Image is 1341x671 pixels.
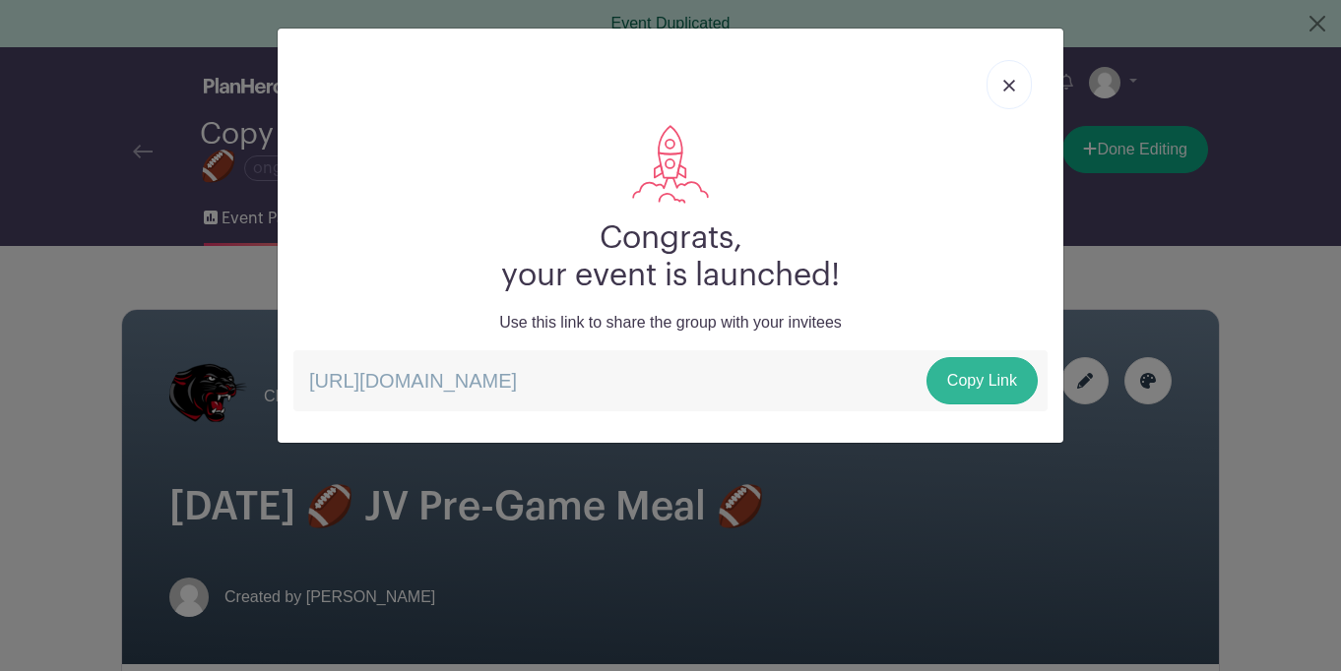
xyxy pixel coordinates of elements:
[293,350,1048,411] p: [URL][DOMAIN_NAME]
[293,219,1048,295] h2: Congrats, your event is launched!
[1003,80,1015,91] img: close_button-5f87c8562297e5c2d7936805f587ecaba9071eb48480494691a3f1689db116b3.svg
[293,311,1048,335] p: Use this link to share the group with your invitees
[632,125,710,204] img: rocket-da9a8572226980f26bfc5974814f0c2ee1a6ab50d376292718498fe37755c64b.svg
[926,357,1038,404] a: Copy Link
